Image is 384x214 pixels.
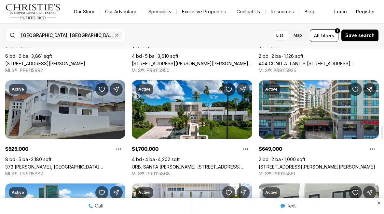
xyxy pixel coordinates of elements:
a: Blog [299,7,320,16]
a: Resources [266,7,299,16]
a: Our Story [69,7,100,16]
button: Property options [112,143,125,156]
label: Map [288,30,307,41]
span: [GEOGRAPHIC_DATA], [GEOGRAPHIC_DATA], [GEOGRAPHIC_DATA] [21,33,113,38]
p: Active [138,190,151,195]
a: Our Advantage [100,7,143,16]
span: 1 [337,28,338,33]
button: Contact Us [231,7,265,16]
span: Login [334,9,347,14]
button: Share Property [110,83,123,96]
button: Login [330,5,351,18]
p: Active [138,87,151,92]
button: Save Property: 1511 PONCE DE LEON AVE #9122 [95,186,108,199]
button: Save Property: 66 PLACID COURT [222,186,235,199]
span: All [314,32,320,39]
button: Save Property: 373 LUTZ [95,83,108,96]
button: Property options [366,143,379,156]
button: Save Property: 319 BELLEVUE [349,186,362,199]
p: Active [12,190,24,195]
a: 11 MANUEL RODRIGUEZ SERRA ST, SAN JUAN PR, 00907 [132,61,252,66]
a: Specialists [143,7,176,16]
a: URB. SANTA MARIA 1906 CLL ORQUIDEA, SAN JUAN PR, 00927 [132,164,252,170]
p: Active [265,190,278,195]
button: Property options [239,143,252,156]
button: Allfilters1 [310,29,338,42]
button: Share Property [237,83,250,96]
span: filters [321,32,334,39]
label: List [271,30,288,41]
a: 1511 PONCE DE LEON AVE #571, SANTURCE PR, 00909 [259,164,375,170]
a: Exclusive Properties [177,7,231,16]
a: 404 COND. ATLANTIS AVENIDA DE LA CONSTITUCIÓN #308, SAN JUAN PR, 00901 [259,61,379,66]
button: Save search [341,29,379,42]
button: Save Property: 1511 PONCE DE LEON AVE #571 [349,83,362,96]
button: Share Property [110,186,123,199]
button: Share Property [363,186,376,199]
span: Save search [345,33,375,38]
span: Register [356,9,375,14]
p: Active [265,87,278,92]
a: 373 LUTZ, SAN JUAN PR, 00901 [5,164,125,170]
img: logo [5,4,61,19]
button: Share Property [237,186,250,199]
button: Share Property [363,83,376,96]
button: Register [352,5,379,18]
a: 222 CALLE TURPIAL, SAN JUAN PR, 00926 [5,61,85,66]
button: Save Property: URB. SANTA MARIA 1906 CLL ORQUIDEA [222,83,235,96]
p: Active [12,87,24,92]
